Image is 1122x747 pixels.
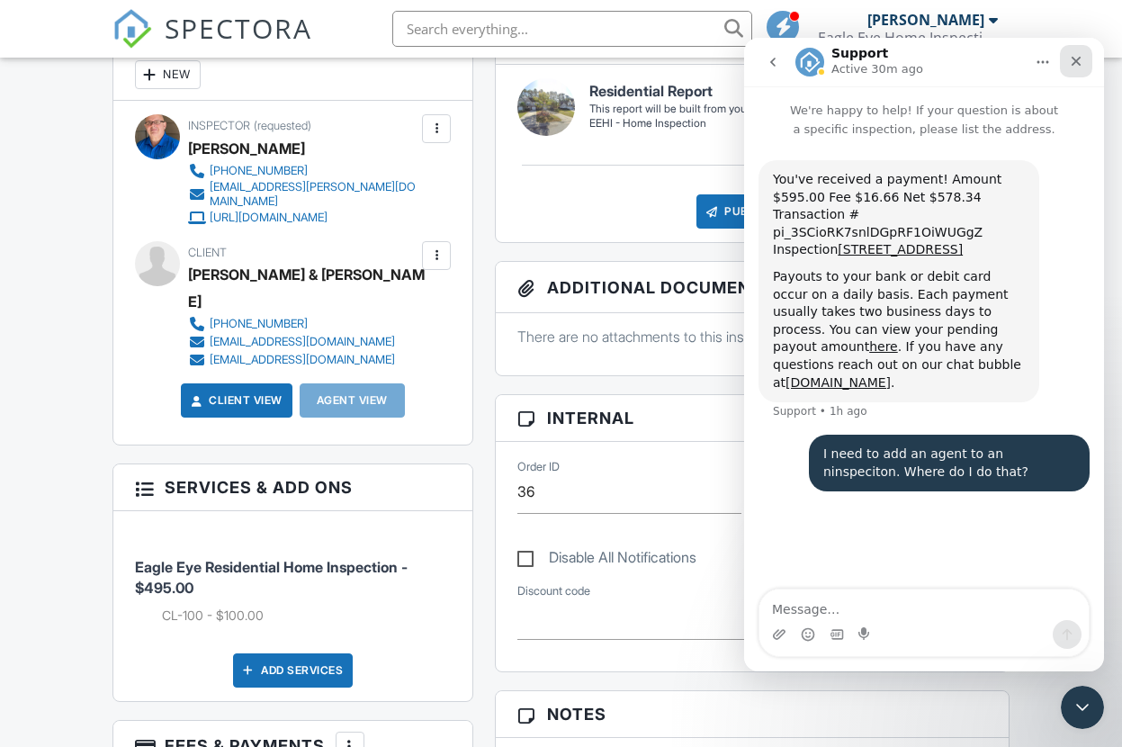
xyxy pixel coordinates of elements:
div: Add Services [233,653,353,688]
iframe: Intercom live chat [744,38,1104,671]
div: New [135,60,201,89]
div: [PHONE_NUMBER] [210,317,308,331]
h3: Notes [496,691,1009,738]
span: (requested) [254,119,311,132]
a: [PHONE_NUMBER] [188,162,418,180]
label: Order ID [517,459,560,475]
a: [EMAIL_ADDRESS][PERSON_NAME][DOMAIN_NAME] [188,180,418,209]
div: [PERSON_NAME] & [PERSON_NAME] [188,261,433,315]
a: [EMAIL_ADDRESS][DOMAIN_NAME] [188,333,418,351]
li: Add on: CL-100 [162,607,452,625]
input: Search everything... [392,11,752,47]
div: This report will be built from your template on [DATE] 3:00am [589,102,886,116]
h6: Residential Report [589,84,886,100]
a: [EMAIL_ADDRESS][DOMAIN_NAME] [188,351,418,369]
span: Client [188,246,227,259]
div: [PHONE_NUMBER] [210,164,308,178]
span: Eagle Eye Residential Home Inspection - $495.00 [135,558,408,596]
div: EEHI - Home Inspection [589,116,886,131]
div: [EMAIL_ADDRESS][DOMAIN_NAME] [210,353,395,367]
div: Publish All [696,194,809,229]
div: [PERSON_NAME] [867,11,984,29]
li: Service: Eagle Eye Residential Home Inspection [135,525,452,638]
div: [PERSON_NAME] [188,135,305,162]
a: Client View [187,391,283,409]
div: [EMAIL_ADDRESS][DOMAIN_NAME] [210,335,395,349]
div: Eagle Eye Home Inspection [818,29,998,47]
a: SPECTORA [112,24,312,62]
span: Inspector [188,119,250,132]
img: The Best Home Inspection Software - Spectora [112,9,152,49]
label: Disable All Notifications [517,549,696,571]
div: [EMAIL_ADDRESS][PERSON_NAME][DOMAIN_NAME] [210,180,418,209]
p: There are no attachments to this inspection. [517,327,987,346]
h3: Services & Add ons [113,464,473,511]
a: [PHONE_NUMBER] [188,315,418,333]
iframe: Intercom live chat [1061,686,1104,729]
label: Discount code [517,583,590,599]
div: [URL][DOMAIN_NAME] [210,211,328,225]
span: SPECTORA [165,9,312,47]
h3: Internal [496,395,1009,442]
a: [URL][DOMAIN_NAME] [188,209,418,227]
